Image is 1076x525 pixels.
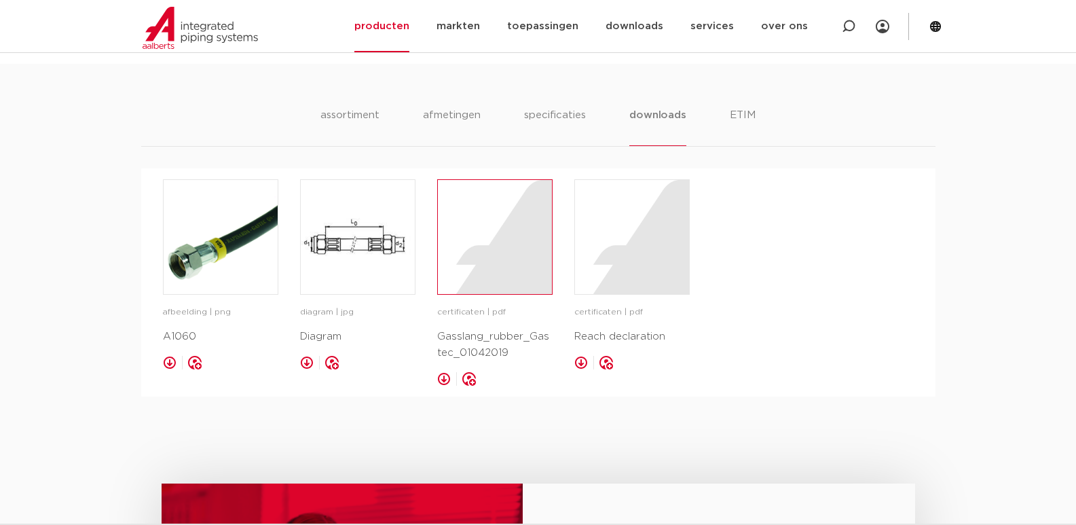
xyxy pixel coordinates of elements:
[300,179,415,295] a: image for Diagram
[423,107,481,146] li: afmetingen
[164,180,278,294] img: image for A1060
[437,306,553,319] p: certificaten | pdf
[437,329,553,361] p: Gasslang_rubber_Gastec_01042019
[730,107,756,146] li: ETIM
[301,180,415,294] img: image for Diagram
[163,329,278,345] p: A1060
[524,107,586,146] li: specificaties
[629,107,686,146] li: downloads
[163,306,278,319] p: afbeelding | png
[300,329,415,345] p: Diagram
[320,107,379,146] li: assortiment
[300,306,415,319] p: diagram | jpg
[163,179,278,295] a: image for A1060
[574,306,690,319] p: certificaten | pdf
[574,329,690,345] p: Reach declaration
